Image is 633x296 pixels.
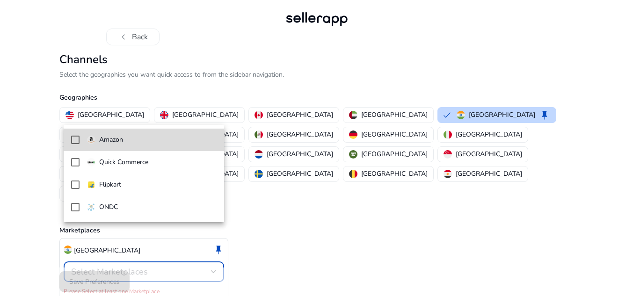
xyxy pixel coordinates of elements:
img: flipkart.svg [87,180,95,189]
img: ondc-sm.webp [87,203,95,211]
img: quick-commerce.gif [87,158,95,166]
p: Quick Commerce [99,157,148,167]
img: amazon.svg [87,136,95,144]
p: ONDC [99,202,118,212]
p: Amazon [99,135,123,145]
p: Flipkart [99,180,121,190]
